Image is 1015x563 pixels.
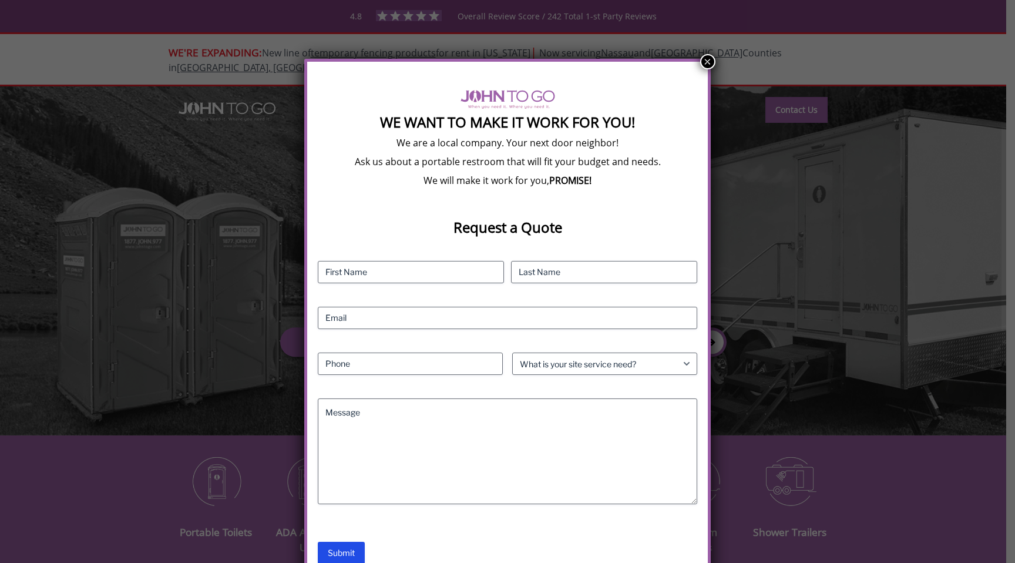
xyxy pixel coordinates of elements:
[511,261,697,283] input: Last Name
[380,112,635,132] strong: We Want To Make It Work For You!
[318,261,504,283] input: First Name
[318,155,697,168] p: Ask us about a portable restroom that will fit your budget and needs.
[318,136,697,149] p: We are a local company. Your next door neighbor!
[318,353,503,375] input: Phone
[549,174,591,187] b: PROMISE!
[318,307,697,329] input: Email
[700,54,715,69] button: Close
[318,174,697,187] p: We will make it work for you,
[461,90,555,109] img: logo of viptogo
[453,217,562,237] strong: Request a Quote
